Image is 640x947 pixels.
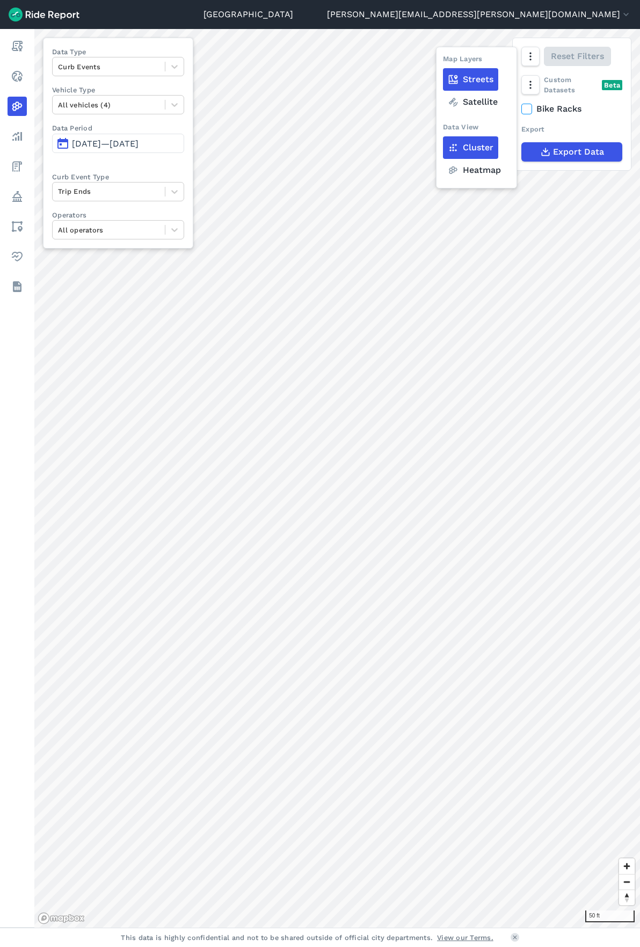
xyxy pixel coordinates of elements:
[8,247,27,266] a: Health
[8,157,27,176] a: Fees
[203,8,293,21] a: [GEOGRAPHIC_DATA]
[602,80,622,90] div: Beta
[443,136,498,159] label: Cluster
[551,50,604,63] span: Reset Filters
[443,91,503,113] label: Satellite
[8,187,27,206] a: Policy
[553,145,604,158] span: Export Data
[544,47,611,66] button: Reset Filters
[521,124,622,134] div: Export
[8,67,27,86] a: Realtime
[619,858,635,874] button: Zoom in
[52,47,184,57] label: Data Type
[52,134,184,153] button: [DATE]—[DATE]
[619,890,635,905] button: Reset bearing to north
[8,277,27,296] a: Datasets
[52,210,184,220] label: Operators
[38,912,85,924] a: Mapbox logo
[72,139,139,149] span: [DATE]—[DATE]
[443,159,506,181] label: Heatmap
[8,97,27,116] a: Heatmaps
[585,910,635,922] div: 50 ft
[52,172,184,182] label: Curb Event Type
[8,37,27,56] a: Report
[521,75,622,95] div: Custom Datasets
[619,874,635,890] button: Zoom out
[443,68,498,91] label: Streets
[443,122,478,136] div: Data View
[443,54,483,68] div: Map Layers
[9,8,79,21] img: Ride Report
[34,29,640,928] canvas: Map
[52,123,184,133] label: Data Period
[521,142,622,162] button: Export Data
[8,127,27,146] a: Analyze
[437,933,493,943] a: View our Terms.
[327,8,631,21] button: [PERSON_NAME][EMAIL_ADDRESS][PERSON_NAME][DOMAIN_NAME]
[8,217,27,236] a: Areas
[521,103,622,115] label: Bike Racks
[52,85,184,95] label: Vehicle Type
